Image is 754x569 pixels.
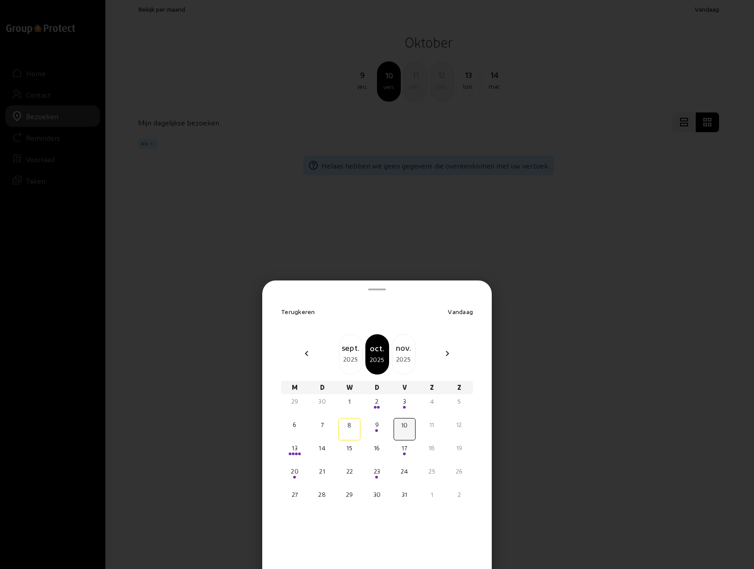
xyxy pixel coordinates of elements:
[391,381,418,394] div: V
[308,381,336,394] div: D
[339,354,362,365] div: 2025
[392,341,415,354] div: nov.
[449,397,469,406] div: 5
[422,397,442,406] div: 4
[366,354,388,365] div: 2025
[448,308,473,315] span: Vandaag
[339,490,360,499] div: 29
[281,308,315,315] span: Terugkeren
[363,381,390,394] div: D
[336,381,363,394] div: W
[367,490,387,499] div: 30
[312,420,332,429] div: 7
[285,420,305,429] div: 6
[312,467,332,476] div: 21
[422,490,442,499] div: 1
[340,421,359,430] div: 8
[449,490,469,499] div: 2
[285,467,305,476] div: 20
[312,490,332,499] div: 28
[367,444,387,453] div: 16
[449,420,469,429] div: 12
[394,444,415,453] div: 17
[301,348,312,359] mat-icon: chevron_left
[285,490,305,499] div: 27
[367,467,387,476] div: 23
[422,444,442,453] div: 18
[339,444,360,453] div: 15
[394,467,415,476] div: 24
[312,397,332,406] div: 30
[446,381,473,394] div: Z
[422,467,442,476] div: 25
[367,420,387,429] div: 9
[394,490,415,499] div: 31
[394,397,415,406] div: 3
[281,381,308,394] div: M
[442,348,453,359] mat-icon: chevron_right
[449,467,469,476] div: 26
[418,381,446,394] div: Z
[392,354,415,365] div: 2025
[395,421,414,430] div: 10
[285,397,305,406] div: 29
[449,444,469,453] div: 19
[422,420,442,429] div: 11
[366,342,388,354] div: oct.
[367,397,387,406] div: 2
[339,397,360,406] div: 1
[339,341,362,354] div: sept.
[339,467,360,476] div: 22
[312,444,332,453] div: 14
[285,444,305,453] div: 13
